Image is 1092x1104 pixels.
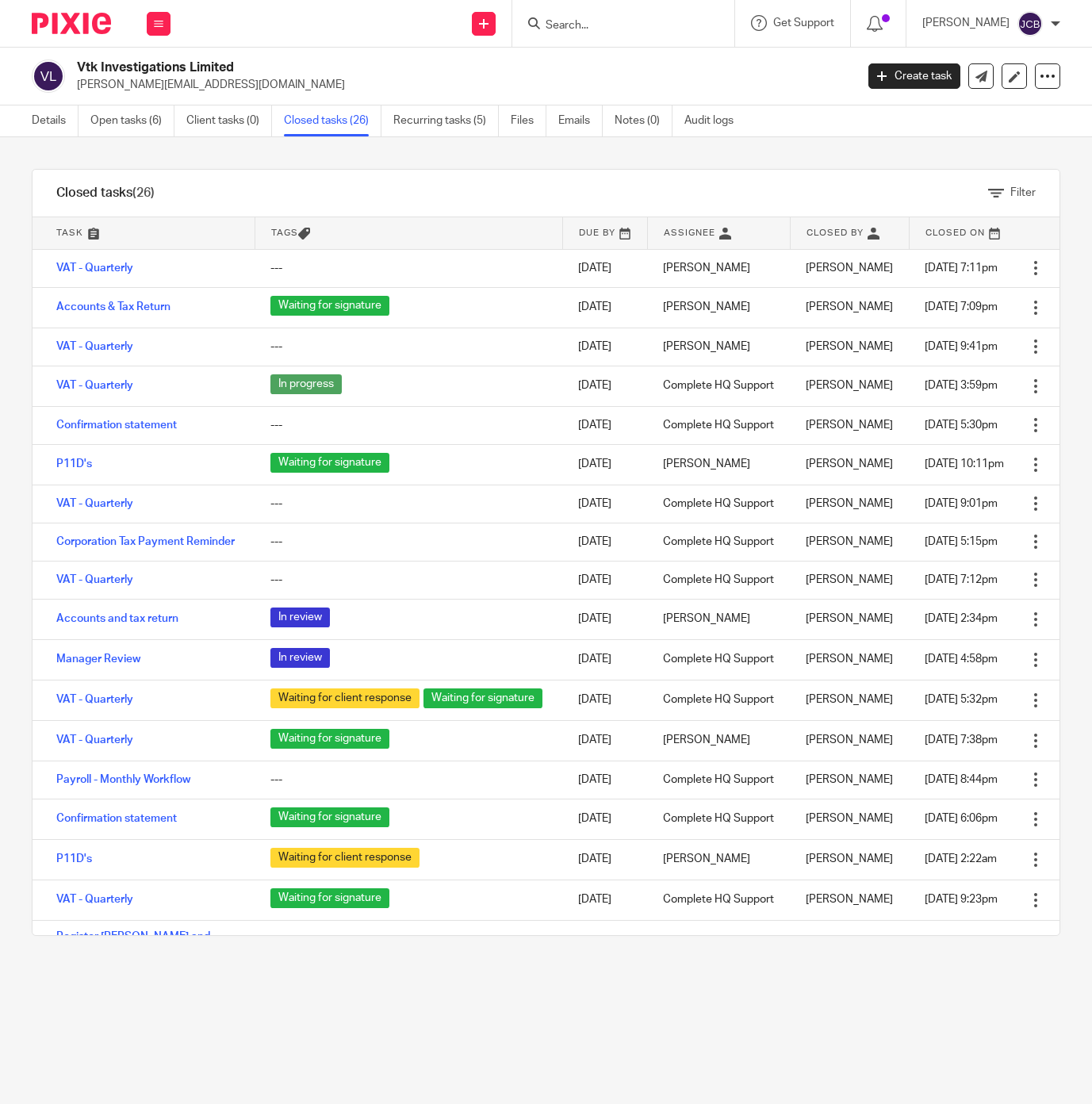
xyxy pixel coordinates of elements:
span: [PERSON_NAME] [806,853,893,864]
td: Complete HQ Support [647,523,790,561]
h2: Vtk Investigations Limited [77,59,691,76]
a: Client tasks (0) [186,105,272,136]
span: [PERSON_NAME] [806,301,893,312]
span: Filter [1010,187,1036,198]
td: Complete HQ Support [647,761,790,799]
a: VAT - Quarterly [56,498,133,509]
td: Complete HQ Support [647,366,790,406]
img: Pixie [32,13,111,34]
span: [DATE] 8:44pm [925,774,998,785]
td: [DATE] [562,366,647,406]
a: VAT - Quarterly [56,894,133,905]
span: [PERSON_NAME] [806,734,893,746]
a: Open tasks (6) [90,105,174,136]
div: --- [270,572,546,588]
td: Complete HQ Support [647,485,790,523]
span: Waiting for client response [270,848,420,868]
td: [PERSON_NAME] [647,249,790,287]
span: [PERSON_NAME] [806,341,893,352]
a: Files [511,105,546,136]
p: [PERSON_NAME] [922,15,1010,31]
td: Complete HQ Support [647,799,790,839]
span: Get Support [773,17,834,29]
a: Confirmation statement [56,813,177,824]
span: [PERSON_NAME] [806,694,893,705]
a: P11D's [56,458,92,470]
a: Confirmation statement [56,420,177,431]
td: [DATE] [562,720,647,761]
span: [DATE] 9:41pm [925,341,998,352]
span: [DATE] 7:12pm [925,574,998,585]
img: svg%3E [1017,11,1043,36]
th: Tags [255,217,562,249]
a: Audit logs [684,105,745,136]
span: [DATE] 2:22am [925,853,997,864]
span: In progress [270,374,342,394]
a: Accounts and tax return [56,613,178,624]
span: [PERSON_NAME] [806,420,893,431]
span: [DATE] 3:59pm [925,380,998,391]
div: --- [270,339,546,355]
td: Complete HQ Support [647,680,790,720]
span: [PERSON_NAME] [806,536,893,547]
a: Notes (0) [615,105,672,136]
td: [DATE] [562,561,647,599]
td: [PERSON_NAME] [647,444,790,485]
span: [PERSON_NAME] [806,380,893,391]
span: [DATE] 6:06pm [925,813,998,824]
td: [DATE] [562,287,647,328]
td: Complete HQ Support [647,406,790,444]
a: VAT - Quarterly [56,380,133,391]
td: [PERSON_NAME] [647,720,790,761]
span: [PERSON_NAME] [806,574,893,585]
td: [DATE] [562,485,647,523]
td: [DATE] [562,799,647,839]
a: VAT - Quarterly [56,694,133,705]
div: --- [270,772,546,788]
td: Complete HQ Support [647,561,790,599]
span: [DATE] 9:23pm [925,894,998,905]
span: [PERSON_NAME] [806,813,893,824]
span: [PERSON_NAME] [806,894,893,905]
span: [DATE] 4:58pm [925,654,998,665]
td: [DATE] [562,920,647,969]
td: [DATE] [562,406,647,444]
td: [DATE] [562,249,647,287]
span: (26) [132,186,155,199]
td: [DATE] [562,880,647,920]
td: [DATE] [562,523,647,561]
a: Details [32,105,79,136]
span: [PERSON_NAME] [806,498,893,509]
span: [DATE] 2:34pm [925,613,998,624]
span: [DATE] 7:11pm [925,263,998,274]
a: VAT - Quarterly [56,341,133,352]
a: Create task [868,63,960,89]
span: [DATE] 10:11pm [925,458,1004,470]
a: VAT - Quarterly [56,574,133,585]
a: VAT - Quarterly [56,263,133,274]
span: Waiting for signature [270,453,389,473]
td: [PERSON_NAME] [647,328,790,366]
a: Accounts & Tax Return [56,301,171,312]
td: [PERSON_NAME] [647,839,790,880]
td: [DATE] [562,328,647,366]
a: P11D's [56,853,92,864]
p: [PERSON_NAME][EMAIL_ADDRESS][DOMAIN_NAME] [77,77,845,93]
span: Waiting for signature [270,888,389,908]
td: [DATE] [562,680,647,720]
td: Complete HQ Support [647,920,790,969]
img: svg%3E [32,59,65,93]
span: [DATE] 7:38pm [925,734,998,746]
span: [DATE] 5:15pm [925,536,998,547]
a: Corporation Tax Payment Reminder [56,536,235,547]
a: Register [PERSON_NAME] and [PERSON_NAME] for SA [56,931,210,958]
td: [PERSON_NAME] [647,599,790,639]
td: Complete HQ Support [647,880,790,920]
div: --- [270,260,546,276]
a: Payroll - Monthly Workflow [56,774,190,785]
span: [DATE] 7:09pm [925,301,998,312]
span: [PERSON_NAME] [806,613,893,624]
td: [DATE] [562,839,647,880]
span: [DATE] 5:32pm [925,694,998,705]
span: [DATE] 9:01pm [925,498,998,509]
